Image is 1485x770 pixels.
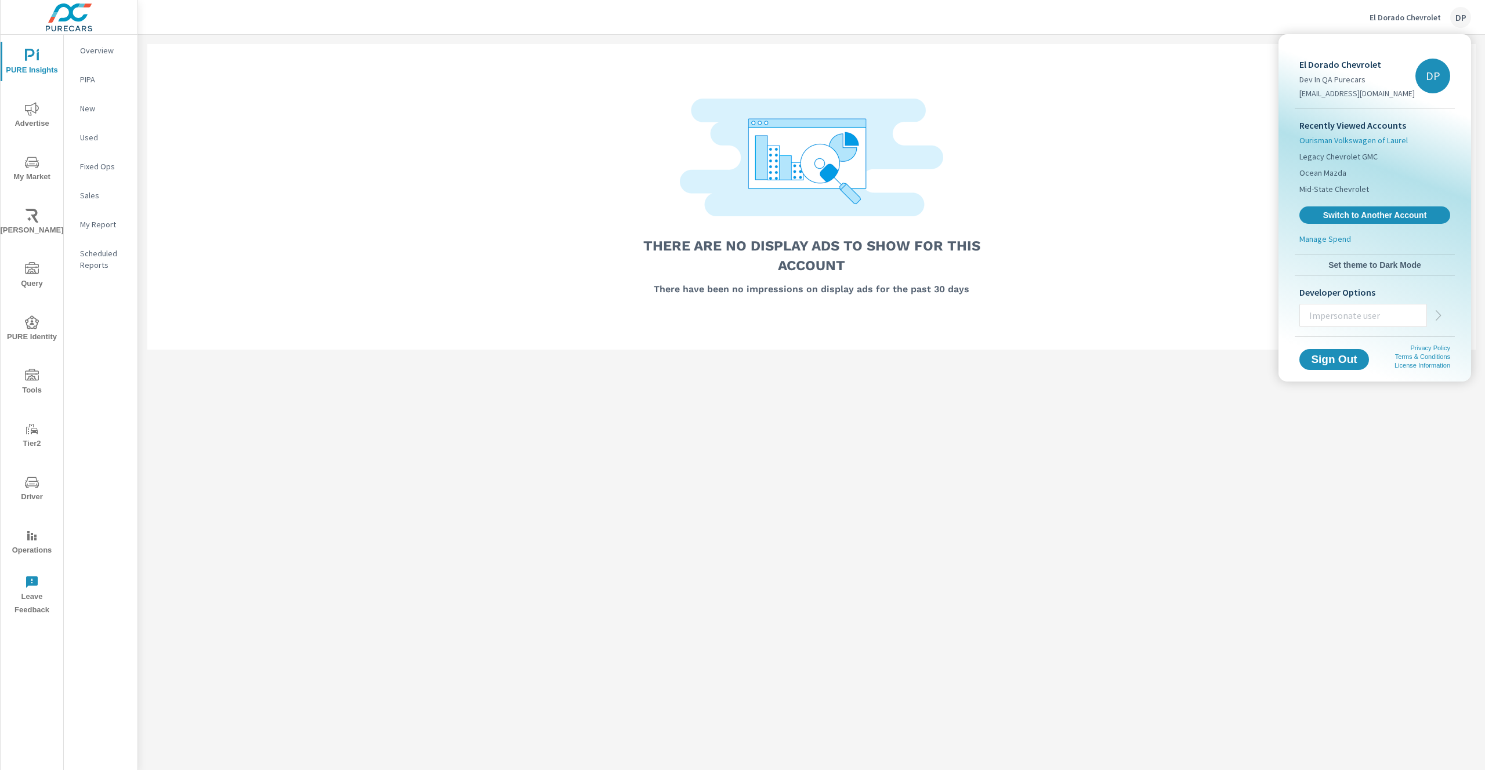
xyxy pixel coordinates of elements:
[1411,344,1450,351] a: Privacy Policy
[1309,354,1360,365] span: Sign Out
[1299,88,1415,99] p: [EMAIL_ADDRESS][DOMAIN_NAME]
[1306,210,1444,220] span: Switch to Another Account
[1299,183,1369,195] span: Mid-State Chevrolet
[1299,349,1369,370] button: Sign Out
[1295,233,1455,249] a: Manage Spend
[1299,260,1450,270] span: Set theme to Dark Mode
[1415,59,1450,93] div: DP
[1299,118,1450,132] p: Recently Viewed Accounts
[1299,135,1408,146] span: Ourisman Volkswagen of Laurel
[1300,300,1426,330] input: Impersonate user
[1395,362,1450,369] a: License Information
[1299,167,1346,179] span: Ocean Mazda
[1299,233,1351,245] p: Manage Spend
[1299,74,1415,85] p: Dev In QA Purecars
[1295,255,1455,275] button: Set theme to Dark Mode
[1299,151,1378,162] span: Legacy Chevrolet GMC
[1395,353,1450,360] a: Terms & Conditions
[1299,206,1450,224] a: Switch to Another Account
[1299,57,1415,71] p: El Dorado Chevrolet
[1299,285,1450,299] p: Developer Options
